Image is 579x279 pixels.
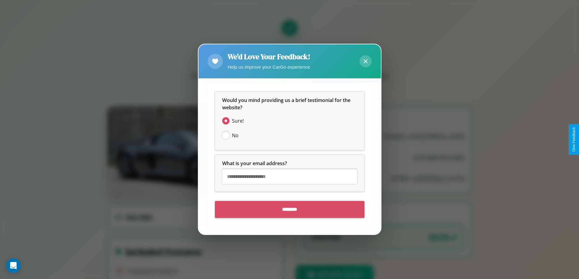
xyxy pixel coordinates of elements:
[232,132,239,139] span: No
[222,97,352,111] span: Would you mind providing us a brief testimonial for the website?
[228,52,310,62] h2: We'd Love Your Feedback!
[228,63,310,71] p: Help us improve your CarGo experience
[6,258,21,273] div: Open Intercom Messenger
[222,160,287,167] span: What is your email address?
[572,127,576,152] div: Give Feedback
[232,117,244,125] span: Sure!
